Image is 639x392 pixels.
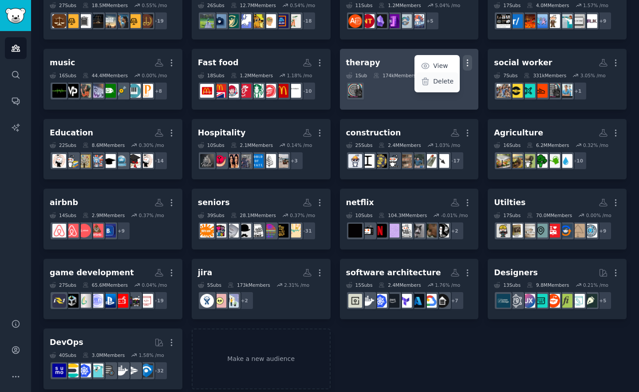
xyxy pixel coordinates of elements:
img: RecruitmentAgencies [509,14,523,28]
img: recruiter [559,14,572,28]
img: nuclear [373,154,387,168]
img: playstation [102,294,116,308]
div: + 2 [446,222,464,240]
img: jira [200,294,214,308]
div: 16 Sub s [50,72,76,79]
img: MobileGaming [114,294,128,308]
div: 7 Sub s [494,72,517,79]
div: 44.4M Members [83,72,128,79]
div: 39 Sub s [198,212,225,218]
div: 65.6M Members [83,282,128,288]
div: 15 Sub s [346,282,373,288]
div: 27 Sub s [50,282,76,288]
img: FamilyLaw [52,14,66,28]
img: UI_Design [534,294,548,308]
img: wendys [225,84,239,98]
div: 14 Sub s [50,212,76,218]
img: FourSeasonsHotels [262,154,276,168]
img: Professors [65,154,79,168]
div: + 14 [149,151,168,170]
div: 1.57 % /mo [583,2,608,8]
img: userexperience [509,294,523,308]
img: pianocovers [127,84,141,98]
img: OneNote [386,14,399,28]
div: + 9 [593,222,612,240]
img: airbnb_hosts [65,224,79,238]
img: IndieGame [77,294,91,308]
img: HumanResourcesUK [584,14,597,28]
img: ItEndsWithLawsuits [114,14,128,28]
div: software architecture [346,267,441,278]
img: docker [114,364,128,377]
img: Renovations [497,224,510,238]
div: 1.2M Members [379,2,421,8]
img: NetflixViaVPN [373,224,387,238]
img: golang [90,364,103,377]
img: over60selfies [287,224,301,238]
div: + 3 [285,151,304,170]
div: + 31 [297,222,316,240]
div: 0.55 % /mo [142,2,167,8]
img: jobhunting [571,14,585,28]
img: SocialWorkStudents [509,84,523,98]
img: AirBnBHosts [77,224,91,238]
div: airbnb [50,197,78,208]
img: Unity3D [65,294,79,308]
div: 2.4M Members [379,142,421,148]
img: skills [262,14,276,28]
img: Hospitality [275,154,288,168]
img: cscareerquestionsEU [237,14,251,28]
div: 25 Sub s [346,142,373,148]
div: 12.7M Members [231,2,276,8]
div: 40 Sub s [50,352,76,358]
img: typography [559,294,572,308]
div: 1.18 % /mo [287,72,312,79]
img: MusicProductionDeals [102,84,116,98]
img: ProductivityGeeks [398,14,412,28]
div: netflix [346,197,374,208]
div: Fast food [198,57,239,68]
img: SouthernHospitality_ [225,154,239,168]
img: television [361,224,375,238]
img: ProMusicProduction [90,84,103,98]
img: NetflixYou [435,224,449,238]
div: 0.37 % /mo [139,212,164,218]
img: ChickFilAWorkers [237,84,251,98]
img: HVAC [559,224,572,238]
div: 0.00 % /mo [586,212,611,218]
img: HazbinHotel [213,154,226,168]
img: work [213,14,226,28]
img: AiNoteTaker [348,14,362,28]
img: LawStudent [127,14,141,28]
img: utilities [584,224,597,238]
img: OntarioUniversities [139,154,153,168]
div: 9.8M Members [527,282,569,288]
a: seniors39Subs28.1MMembers0.37% /mo+31over60selfiesThat70sshow80smovies80smusicOldSchoolCool90smus... [192,189,331,249]
img: docker [361,294,375,308]
img: IrrigationPorn [546,154,560,168]
img: McDonalds [200,84,214,98]
div: 70.0M Members [527,212,572,218]
img: MusicPromotion [114,84,128,98]
a: netflix10Subs104.3MMembers-0.01% /mo+2NetflixYouAdolescenceNetflixmemesmoviesBridgertonNetflixNet... [340,189,479,249]
img: IndiaCareers [287,14,301,28]
div: 17 Sub s [494,212,521,218]
div: + 18 [297,12,316,30]
div: 173k Members [228,282,270,288]
img: VirtualPiano [139,84,153,98]
a: Make a new audience [192,329,331,389]
img: 80smusic [250,224,264,238]
a: DevOps40Subs3.0MMembers1.58% /mo+32AzureSentinelcribldockerdataengineeringgolangkuberneteselastic... [43,329,182,389]
img: KitchenConfidential [237,154,251,168]
img: humanresources [546,14,560,28]
div: 0.00 % /mo [142,72,167,79]
div: + 7 [446,291,464,310]
a: Utilties17Subs70.0MMembers0.00% /mo+9utilitieselectriciansHVACRVLivinghousingApartmentlivingAskEl... [488,189,627,249]
a: Fast food18Subs1.2MMembers1.18% /mo+10ChickFilAforSoCalMcDonaldsEmployeespizzahutemployeesStarbuc... [192,49,331,110]
img: ObsidianMD [373,14,387,28]
img: vegetablegardening [534,154,548,168]
a: Agriculture16Subs6.2MMembers0.32% /mo+10RainwaterHarvestingIrrigationPornvegetablegardeninghomest... [488,119,627,180]
div: 2.31 % /mo [284,282,309,288]
a: airbnb14Subs2.9MMembers0.37% /mo+9BookingDiscountHotAirbnbAirBnBHostsairbnb_hostsAirBnB [43,189,182,249]
img: PSWOntario [559,84,572,98]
